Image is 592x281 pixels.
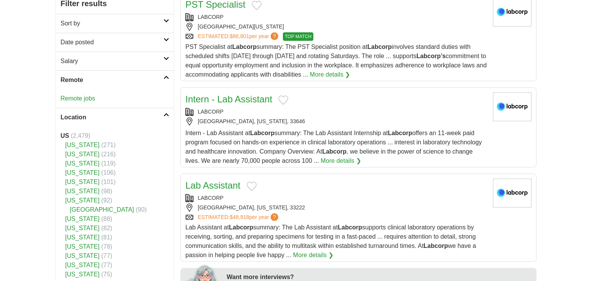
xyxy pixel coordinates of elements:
[65,243,99,250] a: [US_STATE]
[61,19,163,28] h2: Sort by
[65,179,99,185] a: [US_STATE]
[185,117,487,125] div: [GEOGRAPHIC_DATA], [US_STATE], 33646
[65,151,99,157] a: [US_STATE]
[56,52,174,70] a: Salary
[61,38,163,47] h2: Date posted
[278,95,288,105] button: Add to favorite jobs
[101,179,116,185] span: (101)
[71,132,91,139] span: (2,479)
[322,148,346,155] strong: Labcorp
[310,70,350,79] a: More details ❯
[65,216,99,222] a: [US_STATE]
[101,253,112,259] span: (77)
[283,32,313,41] span: TOP MATCH
[198,195,224,201] a: LABCORP
[56,70,174,89] a: Remote
[271,32,278,40] span: ?
[321,156,361,166] a: More details ❯
[65,262,99,268] a: [US_STATE]
[101,188,112,194] span: (98)
[271,213,278,221] span: ?
[338,224,362,231] strong: Labcorp
[229,224,253,231] strong: Labcorp
[185,224,476,258] span: Lab Assistant at summary: The Lab Assistant at supports clinical laboratory operations by receivi...
[416,53,446,59] strong: Labcorp’s
[198,14,224,20] a: LABCORP
[61,95,95,102] a: Remote jobs
[101,225,112,231] span: (82)
[198,213,280,221] a: ESTIMATED:$48,918per year?
[136,206,146,213] span: (90)
[252,1,262,10] button: Add to favorite jobs
[101,216,112,222] span: (88)
[388,130,412,136] strong: Labcorp
[61,132,69,139] strong: US
[101,234,112,241] span: (81)
[247,182,257,191] button: Add to favorite jobs
[65,253,99,259] a: [US_STATE]
[101,262,112,268] span: (77)
[61,75,163,85] h2: Remote
[230,214,249,220] span: $48,918
[101,169,116,176] span: (106)
[493,92,531,121] img: LabCorp logo
[198,109,224,115] a: LABCORP
[56,33,174,52] a: Date posted
[65,234,99,241] a: [US_STATE]
[198,32,280,41] a: ESTIMATED:$86,801per year?
[367,43,392,50] strong: Labcorp
[65,271,99,278] a: [US_STATE]
[101,197,112,204] span: (92)
[293,251,333,260] a: More details ❯
[493,179,531,207] img: LabCorp logo
[56,108,174,127] a: Location
[70,206,134,213] a: [GEOGRAPHIC_DATA]
[101,142,116,148] span: (271)
[185,94,272,104] a: Intern - Lab Assistant
[101,151,116,157] span: (216)
[56,14,174,33] a: Sort by
[185,130,482,164] span: Intern - Lab Assistant at summary: The Lab Assistant Internship at offers an 11-week paid program...
[185,23,487,31] div: [GEOGRAPHIC_DATA][US_STATE]
[65,169,99,176] a: [US_STATE]
[65,142,99,148] a: [US_STATE]
[101,271,112,278] span: (75)
[230,33,249,39] span: $86,801
[185,180,240,191] a: Lab Assistant
[65,160,99,167] a: [US_STATE]
[232,43,257,50] strong: Labcorp
[185,43,487,78] span: PST Specialist at summary: The PST Specialist position at involves standard duties with scheduled...
[185,204,487,212] div: [GEOGRAPHIC_DATA], [US_STATE], 33222
[250,130,274,136] strong: Labcorp
[65,188,99,194] a: [US_STATE]
[61,57,163,66] h2: Salary
[65,197,99,204] a: [US_STATE]
[61,113,163,122] h2: Location
[101,243,112,250] span: (78)
[65,225,99,231] a: [US_STATE]
[101,160,116,167] span: (119)
[424,243,448,249] strong: Labcorp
